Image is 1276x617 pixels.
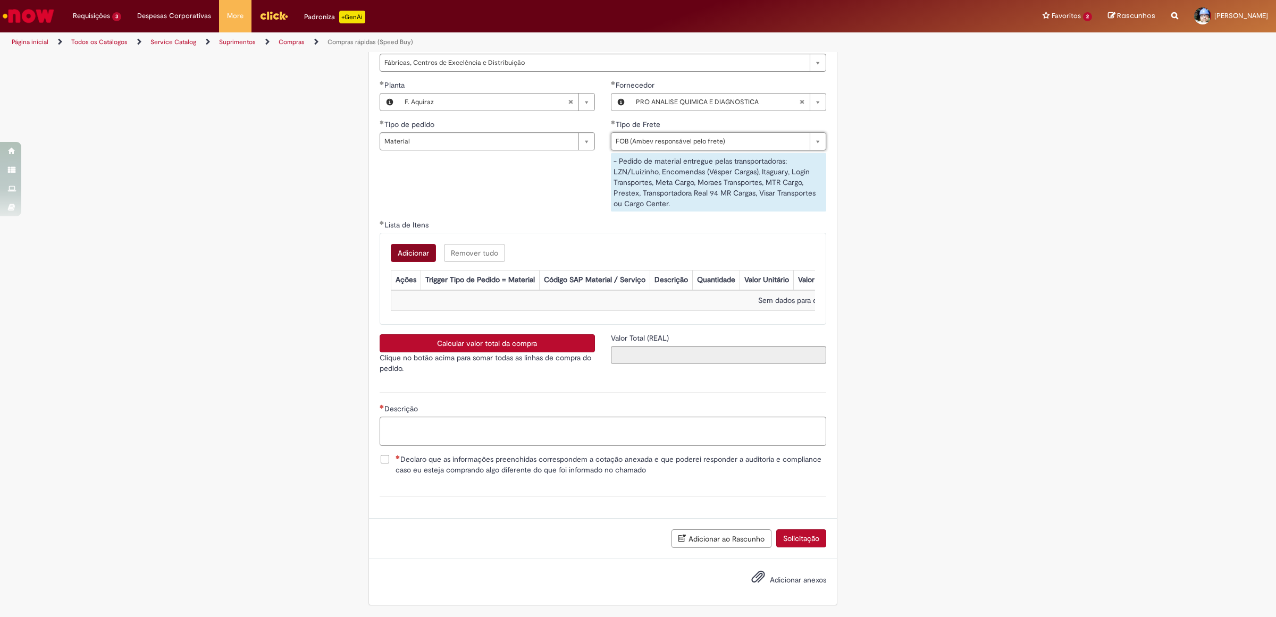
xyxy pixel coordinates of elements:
[616,133,804,150] span: FOB (Ambev responsável pelo frete)
[227,11,244,21] span: More
[279,38,305,46] a: Compras
[1117,11,1155,21] span: Rascunhos
[380,81,384,85] span: Obrigatório Preenchido
[1214,11,1268,20] span: [PERSON_NAME]
[384,404,420,413] span: Descrição
[794,94,810,111] abbr: Limpar campo Fornecedor
[616,80,657,90] span: Fornecedor
[384,80,407,90] span: Planta
[391,271,421,290] th: Ações
[259,7,288,23] img: click_logo_yellow_360x200.png
[1108,11,1155,21] a: Rascunhos
[8,32,843,52] ul: Trilhas de página
[12,38,48,46] a: Página inicial
[611,346,826,364] input: Valor Total (REAL)
[611,94,631,111] button: Fornecedor , Visualizar este registro PRO ANALISE QUIMICA E DIAGNOSTICA
[563,94,578,111] abbr: Limpar campo Planta
[740,271,793,290] th: Valor Unitário
[405,94,568,111] span: F. Aquiraz
[611,153,826,212] div: - Pedido de material entregue pelas transportadoras: LZN/Luizinho, Encomendas (Vésper Cargas), It...
[391,244,436,262] button: Add a row for Lista de Itens
[73,11,110,21] span: Requisições
[380,221,384,225] span: Obrigatório Preenchido
[384,220,431,230] span: Lista de Itens
[396,455,400,459] span: Necessários
[396,454,826,475] span: Declaro que as informações preenchidas correspondem a cotação anexada e que poderei responder a a...
[380,404,384,409] span: Necessários
[1083,12,1092,21] span: 2
[328,38,413,46] a: Compras rápidas (Speed Buy)
[380,120,384,124] span: Obrigatório Preenchido
[1,5,56,27] img: ServiceNow
[650,271,692,290] th: Descrição
[380,94,399,111] button: Planta, Visualizar este registro F. Aquiraz
[391,291,1198,311] td: Sem dados para exibir
[384,120,436,129] span: Tipo de pedido
[219,38,256,46] a: Suprimentos
[793,271,861,290] th: Valor Total Moeda
[539,271,650,290] th: Código SAP Material / Serviço
[616,120,662,129] span: Tipo de Frete
[1052,11,1081,21] span: Favoritos
[399,94,594,111] a: F. AquirazLimpar campo Planta
[776,529,826,547] button: Solicitação
[611,120,616,124] span: Obrigatório Preenchido
[770,575,826,585] span: Adicionar anexos
[631,94,826,111] a: PRO ANALISE QUIMICA E DIAGNOSTICALimpar campo Fornecedor
[384,133,573,150] span: Material
[671,529,771,548] button: Adicionar ao Rascunho
[112,12,121,21] span: 3
[71,38,128,46] a: Todos os Catálogos
[339,11,365,23] p: +GenAi
[150,38,196,46] a: Service Catalog
[137,11,211,21] span: Despesas Corporativas
[611,81,616,85] span: Obrigatório Preenchido
[380,352,595,374] p: Clique no botão acima para somar todas as linhas de compra do pedido.
[692,271,740,290] th: Quantidade
[384,54,804,71] span: Fábricas, Centros de Excelência e Distribuição
[611,333,671,343] label: Somente leitura - Valor Total (REAL)
[749,567,768,591] button: Adicionar anexos
[380,334,595,352] button: Calcular valor total da compra
[421,271,539,290] th: Trigger Tipo de Pedido = Material
[636,94,799,111] span: PRO ANALISE QUIMICA E DIAGNOSTICA
[380,417,826,446] textarea: Descrição
[304,11,365,23] div: Padroniza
